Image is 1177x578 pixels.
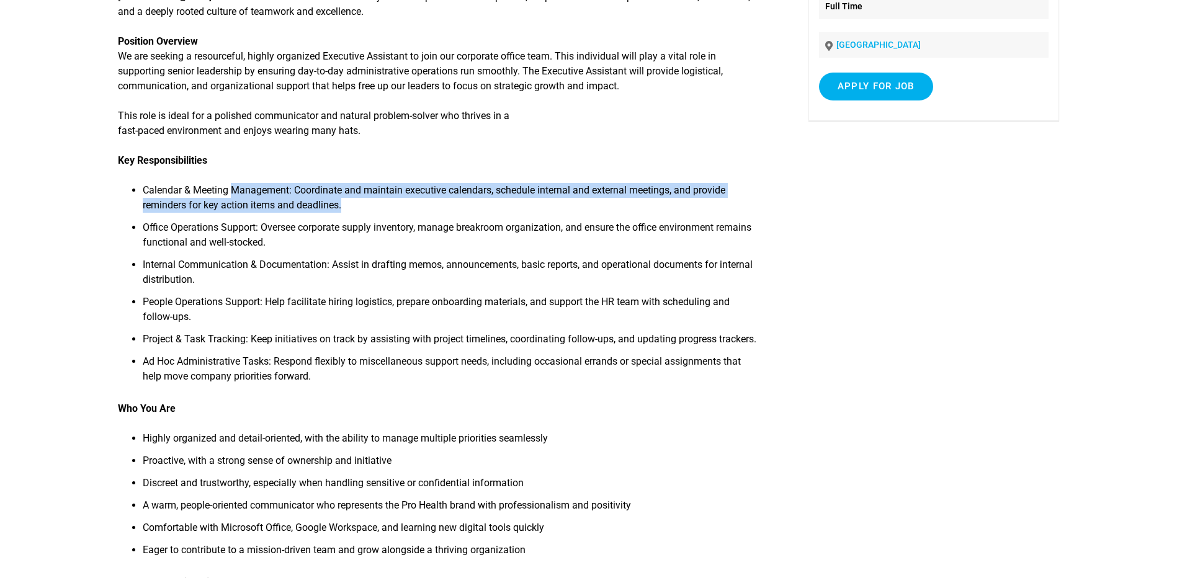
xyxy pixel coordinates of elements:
[143,498,761,520] li: A warm, people-oriented communicator who represents the Pro Health brand with professionalism and...
[118,34,761,94] p: We are seeking a resourceful, highly organized Executive Assistant to join our corporate office t...
[143,220,761,257] li: Office Operations Support: Oversee corporate supply inventory, manage breakroom organization, and...
[143,183,761,220] li: Calendar & Meeting Management: Coordinate and maintain executive calendars, schedule internal and...
[143,295,761,332] li: People Operations Support: Help facilitate hiring logistics, prepare onboarding materials, and su...
[143,332,761,354] li: Project & Task Tracking: Keep initiatives on track by assisting with project timelines, coordinat...
[118,35,198,47] strong: Position Overview
[143,476,761,498] li: Discreet and trustworthy, especially when handling sensitive or confidential information
[143,431,761,453] li: Highly organized and detail-oriented, with the ability to manage multiple priorities seamlessly
[143,257,761,295] li: Internal Communication & Documentation: Assist in drafting memos, announcements, basic reports, a...
[819,73,933,100] input: Apply for job
[118,109,761,138] p: This role is ideal for a polished communicator and natural problem-solver who thrives in a fast-p...
[143,543,761,565] li: Eager to contribute to a mission-driven team and grow alongside a thriving organization
[118,402,176,414] strong: Who You Are
[118,154,207,166] strong: Key Responsibilities
[143,354,761,391] li: Ad Hoc Administrative Tasks: Respond flexibly to miscellaneous support needs, including occasiona...
[836,40,921,50] a: [GEOGRAPHIC_DATA]
[143,453,761,476] li: Proactive, with a strong sense of ownership and initiative
[143,520,761,543] li: Comfortable with Microsoft Office, Google Workspace, and learning new digital tools quickly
